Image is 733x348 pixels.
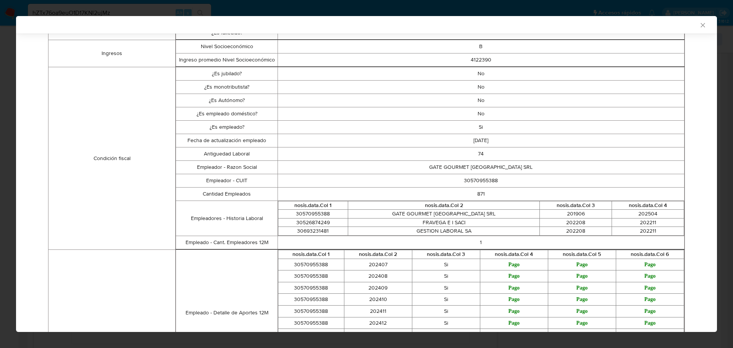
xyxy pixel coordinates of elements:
[616,270,684,282] td: Pago
[540,210,612,219] td: 201906
[548,317,616,329] td: Pago
[278,120,684,134] td: Si
[278,160,684,174] td: GATE GOURMET [GEOGRAPHIC_DATA] SRL
[176,94,278,107] td: ¿Es Autónomo?
[548,270,616,282] td: Pago
[344,329,412,341] td: 202501
[612,227,684,236] td: 202211
[176,120,278,134] td: ¿Es empleado?
[278,294,344,306] td: 30570955388
[278,218,348,227] td: 30526874249
[278,53,684,66] td: 4122390
[480,305,548,317] td: Pago
[176,40,278,53] td: Nivel Socioeconómico
[412,329,480,341] td: Si
[278,94,684,107] td: No
[480,259,548,270] td: Pago
[278,107,684,120] td: No
[278,282,344,294] td: 30570955388
[176,160,278,174] td: Empleador - Razon Social
[616,282,684,294] td: Pago
[176,80,278,94] td: ¿Es monotributista?
[344,270,412,282] td: 202408
[176,67,278,80] td: ¿Es jubilado?
[176,107,278,120] td: ¿Es empleado doméstico?
[548,282,616,294] td: Pago
[176,174,278,187] td: Empleador - CUIT
[480,294,548,306] td: Pago
[612,201,684,210] th: nosis.data.Col 4
[344,294,412,306] td: 202410
[278,259,344,270] td: 30570955388
[48,67,176,249] td: Condición fiscal
[480,250,548,259] th: nosis.data.Col 4
[278,317,344,329] td: 30570955388
[176,201,278,236] td: Empleadores - Historia Laboral
[348,201,540,210] th: nosis.data.Col 2
[176,187,278,201] td: Cantidad Empleados
[548,250,616,259] th: nosis.data.Col 5
[176,147,278,160] td: Antiguedad Laboral
[548,259,616,270] td: Pago
[16,16,717,332] div: closure-recommendation-modal
[344,305,412,317] td: 202411
[278,187,684,201] td: 871
[278,80,684,94] td: No
[278,67,684,80] td: No
[278,210,348,219] td: 30570955388
[278,305,344,317] td: 30570955388
[278,134,684,147] td: [DATE]
[344,250,412,259] th: nosis.data.Col 2
[278,236,684,249] td: 1
[412,259,480,270] td: Si
[540,201,612,210] th: nosis.data.Col 3
[412,294,480,306] td: Si
[412,317,480,329] td: Si
[278,147,684,160] td: 74
[176,53,278,66] td: Ingreso promedio Nivel Socioeconómico
[480,329,548,341] td: Pago
[480,270,548,282] td: Pago
[616,317,684,329] td: Pago
[344,282,412,294] td: 202409
[699,21,706,28] button: Cerrar ventana
[540,227,612,236] td: 202208
[278,270,344,282] td: 30570955388
[278,174,684,187] td: 30570955388
[548,294,616,306] td: Pago
[348,227,540,236] td: GESTION LABORAL SA
[412,282,480,294] td: Si
[612,218,684,227] td: 202211
[616,329,684,341] td: Pago
[348,218,540,227] td: FRAVEGA E I SACI
[278,329,344,341] td: 30570955388
[278,250,344,259] th: nosis.data.Col 1
[548,329,616,341] td: Pago
[616,305,684,317] td: Pago
[480,282,548,294] td: Pago
[278,201,348,210] th: nosis.data.Col 1
[616,250,684,259] th: nosis.data.Col 6
[344,317,412,329] td: 202412
[616,294,684,306] td: Pago
[412,250,480,259] th: nosis.data.Col 3
[412,305,480,317] td: Si
[348,210,540,219] td: GATE GOURMET [GEOGRAPHIC_DATA] SRL
[412,270,480,282] td: Si
[540,218,612,227] td: 202208
[548,305,616,317] td: Pago
[176,236,278,249] td: Empleado - Cant. Empleadores 12M
[48,40,176,67] td: Ingresos
[344,259,412,270] td: 202407
[480,317,548,329] td: Pago
[176,134,278,147] td: Fecha de actualización empleado
[278,40,684,53] td: B
[612,210,684,219] td: 202504
[278,227,348,236] td: 30693231481
[616,259,684,270] td: Pago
